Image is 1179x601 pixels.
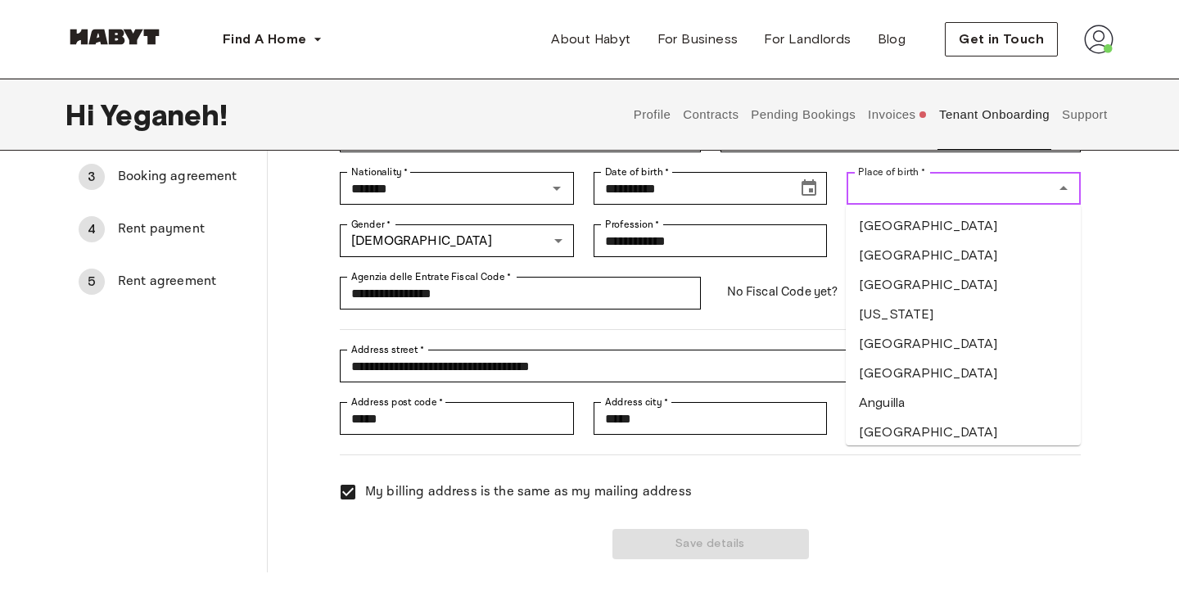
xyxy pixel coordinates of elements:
img: Habyt [65,29,164,45]
span: Hi [65,97,101,132]
a: For Landlords [751,23,864,56]
div: 3Booking agreement [65,157,267,197]
p: No Fiscal Code yet? [720,277,1081,307]
button: Profile [631,79,673,151]
div: Agenzia delle Entrate Fiscal Code [340,277,700,310]
a: About Habyt [538,23,644,56]
button: Choose date, selected date is Sep 29, 1997 [793,172,825,205]
button: Get in Touch [945,22,1058,56]
label: Date of birth [605,165,669,179]
span: Blog [878,29,906,49]
div: Address street [340,350,1081,382]
li: [GEOGRAPHIC_DATA] [846,329,1081,359]
a: For Business [644,23,752,56]
div: 3 [79,164,105,190]
li: [GEOGRAPHIC_DATA] [846,211,1081,241]
button: Open [545,177,568,200]
div: 4 [79,216,105,242]
span: Get in Touch [959,29,1044,49]
button: Support [1059,79,1109,151]
li: [GEOGRAPHIC_DATA] [846,418,1081,447]
label: Address city [605,395,668,409]
label: Agenzia delle Entrate Fiscal Code [351,269,511,284]
span: My billing address is the same as my mailing address [365,482,692,502]
label: Address street [351,342,425,357]
span: Booking agreement [118,167,254,187]
div: 5Rent agreement [65,262,267,301]
div: Address post code [340,402,574,435]
div: Address city [594,402,828,435]
label: Place of birth [858,165,925,179]
button: Close [1052,177,1075,200]
span: Rent agreement [118,272,254,291]
label: Gender [351,217,391,232]
button: Find A Home [210,23,336,56]
a: Blog [865,23,919,56]
span: About Habyt [551,29,630,49]
div: [DEMOGRAPHIC_DATA] [340,224,574,257]
button: Contracts [681,79,741,151]
span: Yeganeh ! [101,97,228,132]
label: Address post code [351,395,443,409]
li: [US_STATE] [846,300,1081,329]
span: For Business [657,29,739,49]
span: For Landlords [764,29,851,49]
button: Pending Bookings [749,79,858,151]
div: user profile tabs [627,79,1113,151]
li: Anguilla [846,388,1081,418]
img: avatar [1084,25,1113,54]
div: Profession [594,224,828,257]
li: [GEOGRAPHIC_DATA] [846,359,1081,388]
button: Invoices [866,79,929,151]
label: Nationality [351,165,409,179]
label: Profession [605,217,660,232]
li: [GEOGRAPHIC_DATA] [846,241,1081,270]
div: 5 [79,269,105,295]
span: Find A Home [223,29,306,49]
div: 4Rent payment [65,210,267,249]
span: Rent payment [118,219,254,239]
button: Tenant Onboarding [937,79,1052,151]
li: [GEOGRAPHIC_DATA] [846,270,1081,300]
